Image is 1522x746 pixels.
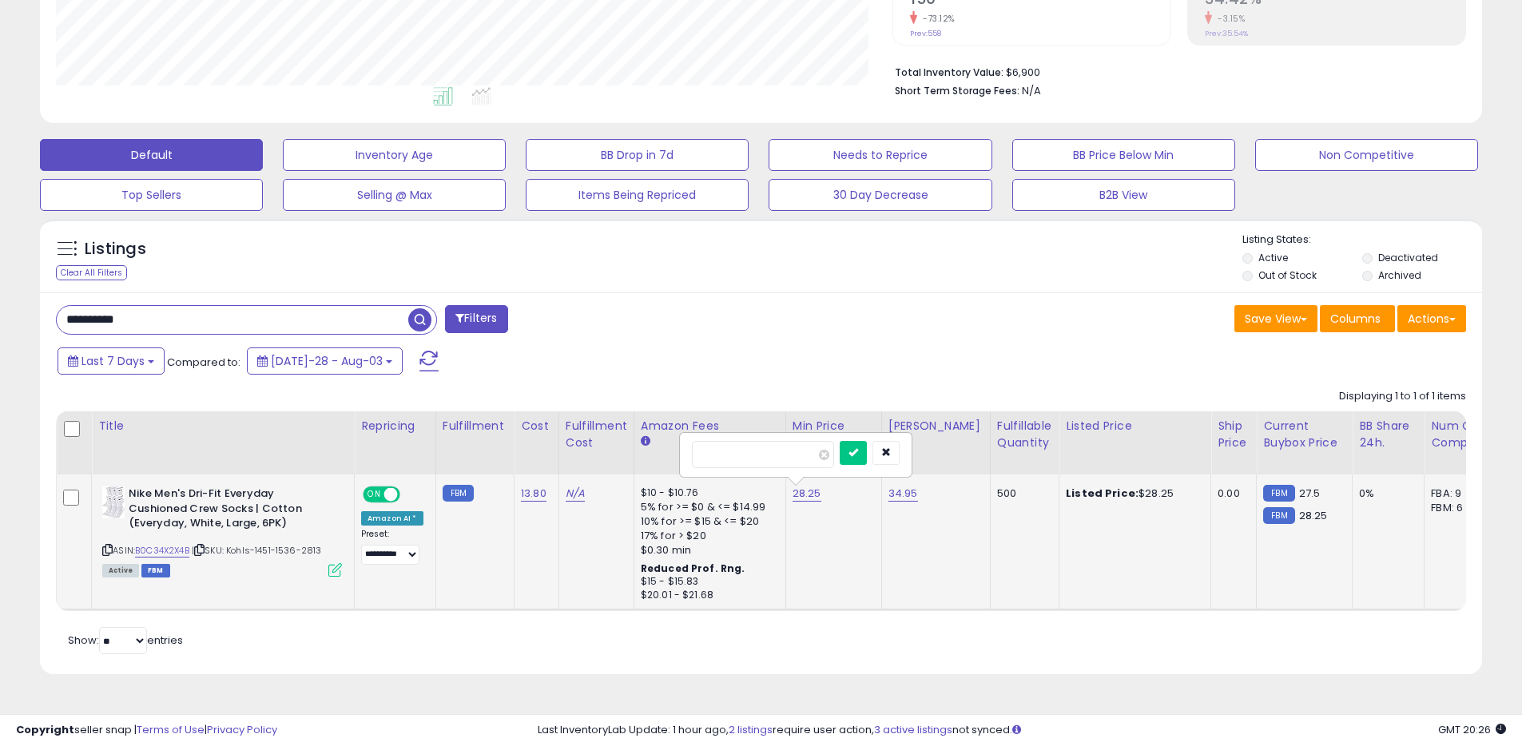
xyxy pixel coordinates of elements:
[641,561,745,575] b: Reduced Prof. Rng.
[1218,418,1250,451] div: Ship Price
[1066,418,1204,435] div: Listed Price
[361,418,429,435] div: Repricing
[895,62,1454,81] li: $6,900
[917,13,955,25] small: -73.12%
[1258,251,1288,264] label: Active
[1397,305,1466,332] button: Actions
[85,238,146,260] h5: Listings
[102,564,139,577] span: All listings currently available for purchase on Amazon
[1320,305,1395,332] button: Columns
[566,418,627,451] div: Fulfillment Cost
[1218,486,1244,501] div: 0.00
[16,722,74,737] strong: Copyright
[1022,83,1041,98] span: N/A
[1263,507,1294,524] small: FBM
[141,564,170,577] span: FBM
[641,500,773,514] div: 5% for >= $0 & <= $14.99
[361,529,423,565] div: Preset:
[538,723,1506,738] div: Last InventoryLab Update: 1 hour ago, require user action, not synced.
[641,514,773,529] div: 10% for >= $15 & <= $20
[283,139,506,171] button: Inventory Age
[526,179,749,211] button: Items Being Repriced
[566,486,585,502] a: N/A
[1205,29,1248,38] small: Prev: 35.54%
[102,486,342,575] div: ASIN:
[443,418,507,435] div: Fulfillment
[1255,139,1478,171] button: Non Competitive
[1431,418,1489,451] div: Num of Comp.
[58,347,165,375] button: Last 7 Days
[874,722,952,737] a: 3 active listings
[129,486,323,535] b: Nike Men's Dri-Fit Everyday Cushioned Crew Socks | Cotton (Everyday, White, Large, 6PK)
[1438,722,1506,737] span: 2025-08-11 20:26 GMT
[443,485,474,502] small: FBM
[997,418,1052,451] div: Fulfillable Quantity
[361,511,423,526] div: Amazon AI *
[1339,389,1466,404] div: Displaying 1 to 1 of 1 items
[1431,486,1484,501] div: FBA: 9
[167,355,240,370] span: Compared to:
[641,529,773,543] div: 17% for > $20
[1378,268,1421,282] label: Archived
[364,488,384,502] span: ON
[1012,179,1235,211] button: B2B View
[526,139,749,171] button: BB Drop in 7d
[40,139,263,171] button: Default
[445,305,507,333] button: Filters
[1299,486,1321,501] span: 27.5
[81,353,145,369] span: Last 7 Days
[895,84,1019,97] b: Short Term Storage Fees:
[641,486,773,500] div: $10 - $10.76
[1359,486,1412,501] div: 0%
[641,575,773,589] div: $15 - $15.83
[137,722,205,737] a: Terms of Use
[1066,486,1139,501] b: Listed Price:
[910,29,941,38] small: Prev: 558
[56,265,127,280] div: Clear All Filters
[1299,508,1328,523] span: 28.25
[40,179,263,211] button: Top Sellers
[135,544,189,558] a: B0C34X2X4B
[102,486,125,518] img: 610El9rPa2L._SL40_.jpg
[398,488,423,502] span: OFF
[521,486,546,502] a: 13.80
[521,418,552,435] div: Cost
[1359,418,1417,451] div: BB Share 24h.
[1378,251,1438,264] label: Deactivated
[271,353,383,369] span: [DATE]-28 - Aug-03
[895,65,1003,79] b: Total Inventory Value:
[98,418,348,435] div: Title
[888,486,918,502] a: 34.95
[793,486,821,502] a: 28.25
[793,418,875,435] div: Min Price
[1012,139,1235,171] button: BB Price Below Min
[247,347,403,375] button: [DATE]-28 - Aug-03
[1330,311,1381,327] span: Columns
[207,722,277,737] a: Privacy Policy
[769,179,991,211] button: 30 Day Decrease
[1263,485,1294,502] small: FBM
[769,139,991,171] button: Needs to Reprice
[1242,232,1482,248] p: Listing States:
[16,723,277,738] div: seller snap | |
[1066,486,1198,501] div: $28.25
[1234,305,1317,332] button: Save View
[997,486,1047,501] div: 500
[1212,13,1245,25] small: -3.15%
[641,418,779,435] div: Amazon Fees
[641,589,773,602] div: $20.01 - $21.68
[729,722,773,737] a: 2 listings
[1431,501,1484,515] div: FBM: 6
[1263,418,1345,451] div: Current Buybox Price
[283,179,506,211] button: Selling @ Max
[1258,268,1317,282] label: Out of Stock
[641,435,650,449] small: Amazon Fees.
[68,633,183,648] span: Show: entries
[192,544,322,557] span: | SKU: Kohls-1451-1536-2813
[888,418,984,435] div: [PERSON_NAME]
[641,543,773,558] div: $0.30 min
